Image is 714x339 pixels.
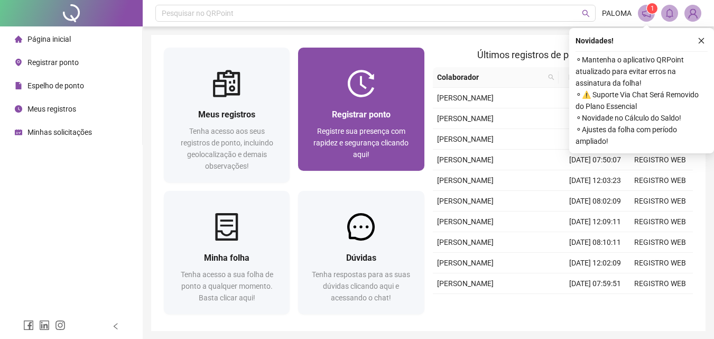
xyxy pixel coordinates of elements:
span: Tenha respostas para as suas dúvidas clicando aqui e acessando o chat! [312,270,410,302]
span: [PERSON_NAME] [437,259,494,267]
span: Página inicial [27,35,71,43]
td: [DATE] 12:09:16 [563,129,628,150]
span: 1 [651,5,654,12]
span: file [15,82,22,89]
td: [DATE] 12:05:17 [563,294,628,315]
span: search [548,74,554,80]
span: Novidades ! [576,35,614,47]
img: 92696 [685,5,701,21]
span: ⚬ ⚠️ Suporte Via Chat Será Removido do Plano Essencial [576,89,708,112]
span: clock-circle [15,105,22,113]
span: ⚬ Ajustes da folha com período ampliado! [576,124,708,147]
span: Tenha acesso a sua folha de ponto a qualquer momento. Basta clicar aqui! [181,270,273,302]
td: REGISTRO WEB [628,150,693,170]
span: [PERSON_NAME] [437,176,494,185]
span: facebook [23,320,34,331]
span: [PERSON_NAME] [437,279,494,288]
span: Registrar ponto [27,58,79,67]
span: left [112,323,119,330]
td: REGISTRO WEB [628,232,693,253]
span: [PERSON_NAME] [437,114,494,123]
td: REGISTRO WEB [628,191,693,212]
span: Últimos registros de ponto sincronizados [477,49,648,60]
td: [DATE] 08:02:09 [563,191,628,212]
span: Minha folha [204,253,249,263]
span: Registrar ponto [332,109,391,120]
td: [DATE] 12:01:59 [563,88,628,108]
td: [DATE] 07:58:04 [563,108,628,129]
span: schedule [15,129,22,136]
td: REGISTRO WEB [628,253,693,273]
span: [PERSON_NAME] [437,217,494,226]
span: [PERSON_NAME] [437,135,494,143]
span: Meus registros [27,105,76,113]
td: [DATE] 12:03:23 [563,170,628,191]
a: Meus registrosTenha acesso aos seus registros de ponto, incluindo geolocalização e demais observa... [164,48,290,182]
span: [PERSON_NAME] [437,197,494,205]
span: ⚬ Novidade no Cálculo do Saldo! [576,112,708,124]
span: Meus registros [198,109,255,120]
td: [DATE] 07:59:51 [563,273,628,294]
span: search [546,69,557,85]
span: linkedin [39,320,50,331]
span: Espelho de ponto [27,81,84,90]
span: PALOMA [602,7,632,19]
td: REGISTRO WEB [628,294,693,315]
a: Minha folhaTenha acesso a sua folha de ponto a qualquer momento. Basta clicar aqui! [164,191,290,314]
td: REGISTRO WEB [628,212,693,232]
span: home [15,35,22,43]
sup: 1 [647,3,657,14]
span: close [698,37,705,44]
td: [DATE] 08:10:11 [563,232,628,253]
th: Data/Hora [559,67,622,88]
span: Dúvidas [346,253,376,263]
span: Colaborador [437,71,544,83]
td: [DATE] 12:02:09 [563,253,628,273]
span: [PERSON_NAME] [437,238,494,246]
span: Tenha acesso aos seus registros de ponto, incluindo geolocalização e demais observações! [181,127,273,170]
span: Minhas solicitações [27,128,92,136]
span: bell [665,8,674,18]
span: Registre sua presença com rapidez e segurança clicando aqui! [313,127,409,159]
td: REGISTRO WEB [628,170,693,191]
td: [DATE] 07:50:07 [563,150,628,170]
span: Data/Hora [563,71,609,83]
span: ⚬ Mantenha o aplicativo QRPoint atualizado para evitar erros na assinatura da folha! [576,54,708,89]
td: [DATE] 12:09:11 [563,212,628,232]
td: REGISTRO WEB [628,273,693,294]
a: Registrar pontoRegistre sua presença com rapidez e segurança clicando aqui! [298,48,424,171]
span: [PERSON_NAME] [437,94,494,102]
span: instagram [55,320,66,331]
span: search [582,10,590,17]
a: DúvidasTenha respostas para as suas dúvidas clicando aqui e acessando o chat! [298,191,424,314]
span: [PERSON_NAME] [437,155,494,164]
span: environment [15,59,22,66]
span: notification [642,8,651,18]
